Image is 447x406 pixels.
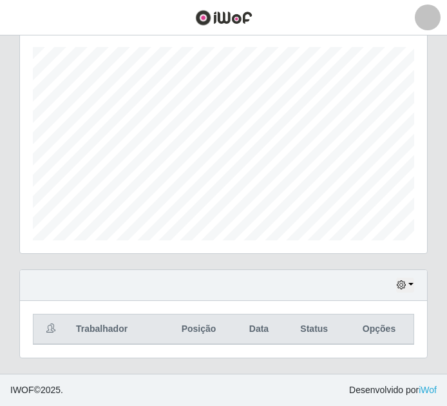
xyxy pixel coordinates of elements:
img: CoreUI Logo [195,10,252,26]
span: Desenvolvido por [349,383,437,397]
a: iWof [419,385,437,395]
th: Opções [345,314,414,345]
span: © 2025 . [10,383,63,397]
th: Status [283,314,345,345]
span: IWOF [10,385,34,395]
th: Posição [163,314,234,345]
th: Trabalhador [68,314,163,345]
th: Data [234,314,283,345]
